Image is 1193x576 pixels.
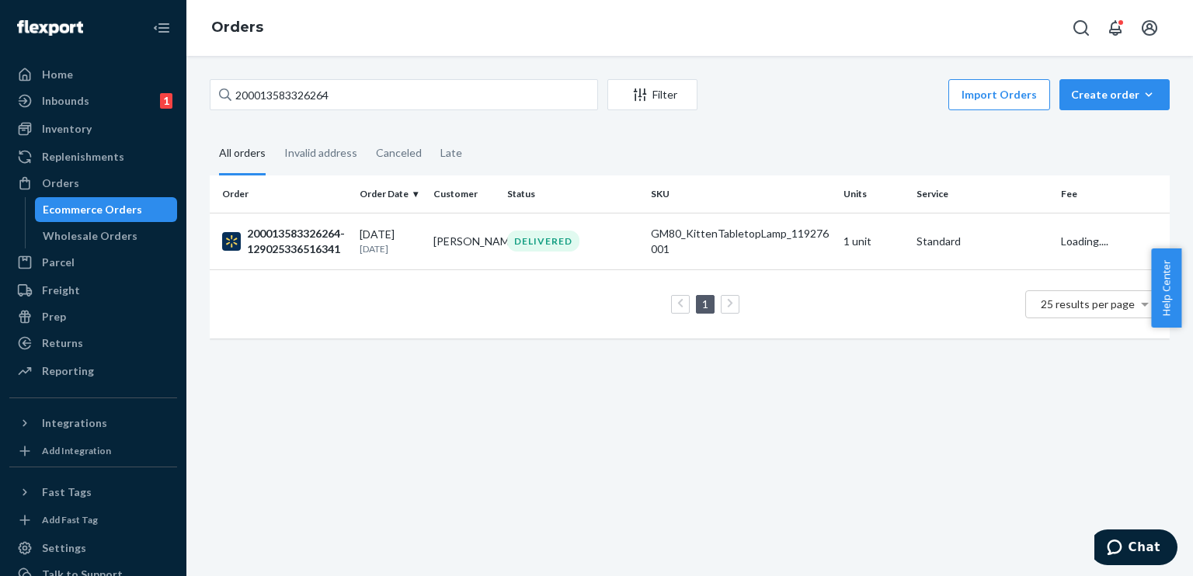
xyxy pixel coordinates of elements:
[160,93,172,109] div: 1
[501,175,645,213] th: Status
[1100,12,1131,43] button: Open notifications
[9,116,177,141] a: Inventory
[43,202,142,217] div: Ecommerce Orders
[17,20,83,36] img: Flexport logo
[440,133,462,173] div: Late
[43,228,137,244] div: Wholesale Orders
[42,444,111,457] div: Add Integration
[42,415,107,431] div: Integrations
[9,511,177,529] a: Add Fast Tag
[42,121,92,137] div: Inventory
[1151,248,1181,328] button: Help Center
[910,175,1054,213] th: Service
[360,242,421,255] p: [DATE]
[699,297,711,311] a: Page 1 is your current page
[360,227,421,255] div: [DATE]
[1055,213,1170,269] td: Loading....
[42,149,124,165] div: Replenishments
[9,480,177,505] button: Fast Tags
[42,175,79,191] div: Orders
[353,175,427,213] th: Order Date
[507,231,579,252] div: DELIVERED
[1055,175,1170,213] th: Fee
[608,87,697,102] div: Filter
[42,540,86,556] div: Settings
[9,304,177,329] a: Prep
[222,226,347,257] div: 200013583326264-129025336516341
[651,226,830,257] div: GM80_KittenTabletopLamp_119276001
[42,484,92,500] div: Fast Tags
[9,331,177,356] a: Returns
[9,250,177,275] a: Parcel
[645,175,836,213] th: SKU
[1059,79,1170,110] button: Create order
[9,536,177,560] a: Settings
[837,175,911,213] th: Units
[42,363,94,379] div: Reporting
[199,5,276,50] ol: breadcrumbs
[219,133,266,175] div: All orders
[35,224,178,248] a: Wholesale Orders
[9,171,177,196] a: Orders
[9,411,177,435] button: Integrations
[1134,12,1165,43] button: Open account menu
[837,213,911,269] td: 1 unit
[42,513,98,526] div: Add Fast Tag
[433,187,495,200] div: Customer
[9,278,177,303] a: Freight
[9,144,177,169] a: Replenishments
[211,19,263,36] a: Orders
[376,133,422,173] div: Canceled
[9,442,177,460] a: Add Integration
[35,197,178,222] a: Ecommerce Orders
[42,67,73,82] div: Home
[1066,12,1097,43] button: Open Search Box
[1094,529,1177,568] iframe: Opens a widget where you can chat to one of our agents
[948,79,1050,110] button: Import Orders
[210,175,353,213] th: Order
[9,359,177,383] a: Reporting
[9,62,177,87] a: Home
[1041,297,1135,311] span: 25 results per page
[916,234,1048,249] p: Standard
[1071,87,1158,102] div: Create order
[42,255,75,270] div: Parcel
[146,12,177,43] button: Close Navigation
[9,88,177,113] a: Inbounds1
[210,79,598,110] input: Search orders
[607,79,697,110] button: Filter
[427,213,501,269] td: [PERSON_NAME]
[42,309,66,324] div: Prep
[42,283,80,298] div: Freight
[42,93,89,109] div: Inbounds
[284,133,357,173] div: Invalid address
[42,335,83,351] div: Returns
